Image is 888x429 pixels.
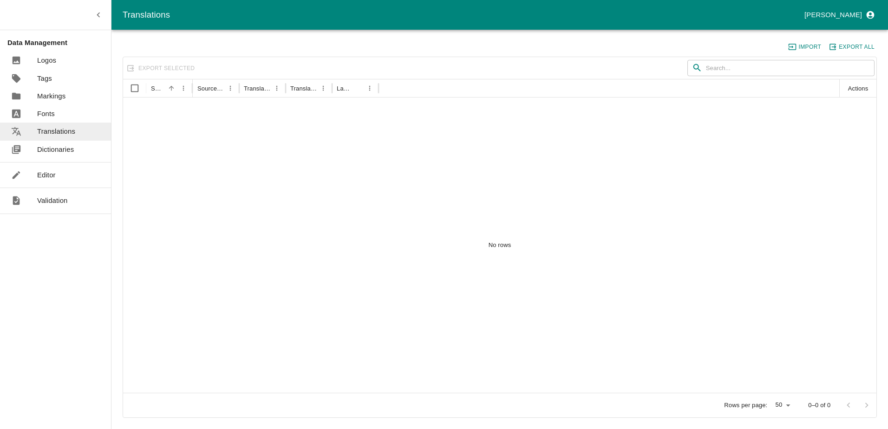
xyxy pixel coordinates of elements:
[37,73,52,84] p: Tags
[337,85,351,92] div: Last modified
[177,82,190,95] button: Source text column menu
[37,91,65,101] p: Markings
[771,399,793,412] div: 50
[706,60,875,77] input: Search...
[37,144,74,155] p: Dictionaries
[37,109,55,119] p: Fonts
[151,85,164,92] div: Source text
[37,126,75,136] p: Translations
[224,82,237,95] button: Source language column menu
[244,85,271,92] div: Translated text
[808,401,830,410] p: 0–0 of 0
[787,41,823,53] button: import
[123,8,801,22] div: Translations
[37,55,56,65] p: Logos
[37,195,68,206] p: Validation
[165,82,178,95] button: Sort
[7,38,111,48] p: Data Management
[37,170,56,180] p: Editor
[724,401,767,410] p: Rows per page:
[801,7,877,23] button: profile
[364,82,376,95] button: Last modified column menu
[271,82,283,95] button: Translated text column menu
[827,41,877,53] button: export
[317,82,330,95] button: Translated language column menu
[848,85,868,92] div: Actions
[804,10,862,20] p: [PERSON_NAME]
[123,97,876,393] div: No rows
[197,85,224,92] div: Source language
[290,85,317,92] div: Translated language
